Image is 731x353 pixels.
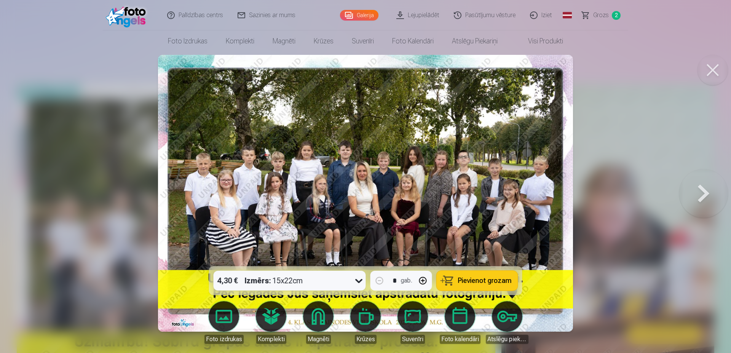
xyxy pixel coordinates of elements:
[203,301,245,344] a: Foto izdrukas
[343,30,383,52] a: Suvenīri
[439,301,481,344] a: Foto kalendāri
[263,30,305,52] a: Magnēti
[204,335,244,344] div: Foto izdrukas
[401,276,412,285] div: gab.
[383,30,443,52] a: Foto kalendāri
[440,335,480,344] div: Foto kalendāri
[245,271,303,291] div: 15x22cm
[437,271,518,291] button: Pievienot grozam
[256,335,286,344] div: Komplekti
[106,3,150,27] img: /fa1
[340,10,378,21] a: Galerija
[297,301,340,344] a: Magnēti
[250,301,292,344] a: Komplekti
[486,335,528,344] div: Atslēgu piekariņi
[214,271,242,291] div: 4,30 €
[458,277,512,284] span: Pievienot grozam
[355,335,377,344] div: Krūzes
[443,30,507,52] a: Atslēgu piekariņi
[593,11,609,20] span: Grozs
[245,275,271,286] strong: Izmērs :
[486,301,528,344] a: Atslēgu piekariņi
[344,301,387,344] a: Krūzes
[217,30,263,52] a: Komplekti
[391,301,434,344] a: Suvenīri
[507,30,572,52] a: Visi produkti
[306,335,331,344] div: Magnēti
[612,11,621,20] span: 2
[305,30,343,52] a: Krūzes
[159,30,217,52] a: Foto izdrukas
[401,335,425,344] div: Suvenīri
